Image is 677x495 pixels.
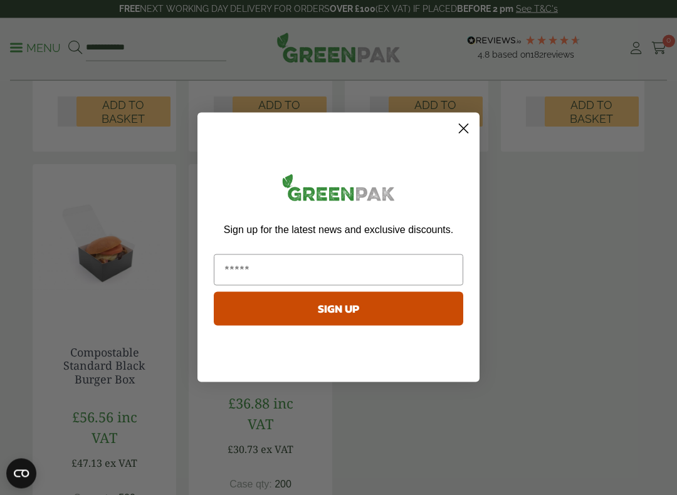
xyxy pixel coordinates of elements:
[6,459,36,489] button: Open CMP widget
[214,169,463,211] img: greenpak_logo
[224,224,453,235] span: Sign up for the latest news and exclusive discounts.
[453,118,475,140] button: Close dialog
[214,292,463,326] button: SIGN UP
[214,254,463,286] input: Email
